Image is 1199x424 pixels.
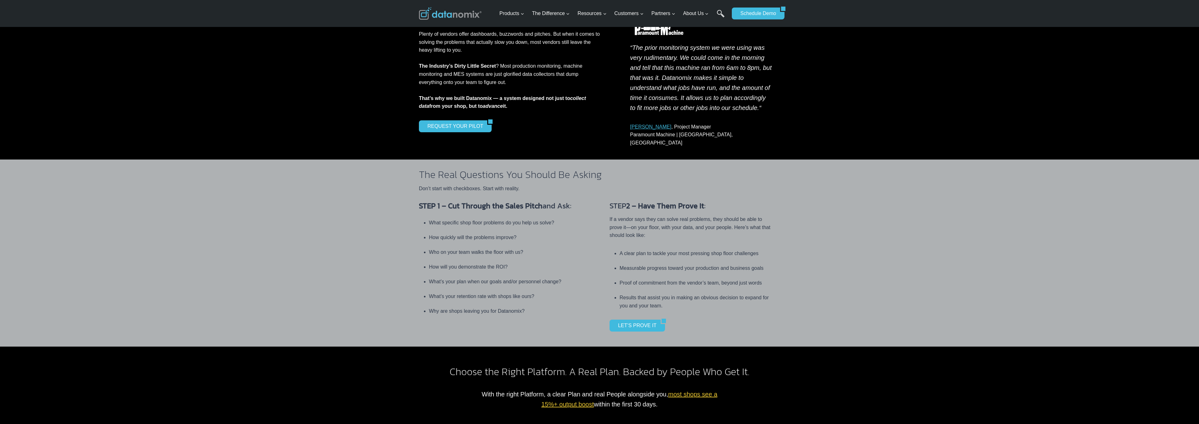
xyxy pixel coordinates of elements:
li: What’s your retention rate with shops like ours? [429,289,584,304]
span: Customers [614,9,643,18]
span: Partners [651,9,675,18]
em: collect data [419,96,586,109]
li: Measurable progress toward your production and business goals [620,261,773,275]
p: With the right Platform, a clear Plan and real People alongside you, within the first 30 days. [469,389,730,409]
li: What’s your plan when our goals and/or personnel change? [429,274,584,289]
nav: Primary Navigation [497,3,729,24]
a: most shops see a 15%+ output boost [541,391,717,408]
a: LET’S PROVE IT [610,320,661,332]
p: Don’t start with checkboxes. Start with reality. [419,185,775,193]
li: Why are shops leaving you for Datanomix? [429,304,584,318]
li: What specific shop floor problems do you help us solve? [429,215,584,230]
h2: Choose the Right Platform. A Real Plan. Backed by People Who Get It. [419,367,780,377]
li: A clear plan to tackle your most pressing shop floor challenges [620,249,773,261]
h3: and Ask: [419,200,584,212]
li: How will you demonstrate the ROI? [429,259,584,274]
a: REQUEST YOUR PILOT [419,120,487,132]
a: [PERSON_NAME] [630,124,672,129]
img: Datanomix [419,7,482,20]
h2: The Real Questions You Should Be Asking [419,170,775,180]
strong: 2 – Have Them Prove It [626,200,704,211]
h3: STEP : [610,200,773,212]
li: Who on your team walks the floor with us? [429,245,584,259]
em: “The prior monitoring system we were using was very rudimentary. We could come in the morning and... [630,44,772,111]
li: How quickly will the problems improve? [429,230,584,245]
em: advance [483,103,503,109]
a: Search [717,10,725,24]
span: About Us [683,9,709,18]
span: Resources [578,9,606,18]
a: Schedule Demo [732,8,780,19]
p: Plenty of vendors offer dashboards, buzzwords and pitches. But when it comes to solving the probl... [419,30,603,110]
li: Results that assist you in making an obvious decision to expand for you and your team. [620,290,773,310]
strong: STEP 1 – Cut Through the Sales Pitch [419,200,542,211]
p: , Project Manager Paramount Machine | [GEOGRAPHIC_DATA], [GEOGRAPHIC_DATA] [630,123,773,147]
p: If a vendor says they can solve real problems, they should be able to prove it—on your floor, wit... [610,215,773,239]
strong: That’s why we built Datanomix — a system designed not just to from your shop, but to it. [419,96,586,109]
span: Products [499,9,524,18]
strong: The Industry’s Dirty Little Secret [419,63,496,69]
li: Proof of commitment from the vendor’s team, beyond just words [620,275,773,290]
span: The Difference [532,9,570,18]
